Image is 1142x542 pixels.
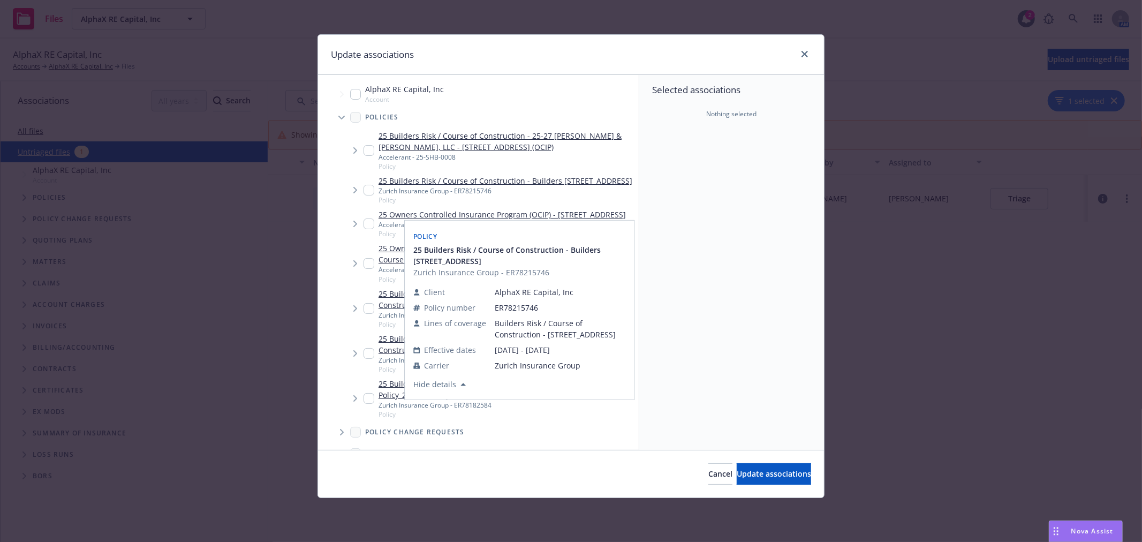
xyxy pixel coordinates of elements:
[1071,526,1114,536] span: Nova Assist
[379,243,634,265] a: 25 Owners Controlled Insurance Program (OCIP) - 25-27 Builders Risk/ Course of Construction Owner...
[708,463,732,485] button: Cancel
[1049,521,1063,541] div: Drag to move
[1049,521,1123,542] button: Nova Assist
[379,401,634,410] div: Zurich Insurance Group - ER78182584
[379,175,632,186] a: 25 Builders Risk / Course of Construction - Builders [STREET_ADDRESS]
[409,378,470,391] button: Hide details
[379,378,634,401] a: 25 Builders Risk / Course of Construction - 25-26_Builders Risk Policy_20870 Cherryland Dr
[379,410,634,419] span: Policy
[424,302,475,313] span: Policy number
[495,302,625,313] span: ER78215746
[379,186,632,195] div: Zurich Insurance Group - ER78215746
[365,95,444,104] span: Account
[379,153,634,162] div: Accelerant - 25-SHB-0008
[379,229,626,238] span: Policy
[379,288,634,311] a: 25 Builders Risk / Course of Construction - Builders Risk / Course of Construction - 25-26_Builde...
[365,84,444,95] span: AlphaX RE Capital, Inc
[365,429,464,435] span: Policy change requests
[379,220,626,229] div: Accelerant - S0012GL00279800
[379,162,634,171] span: Policy
[379,365,634,374] span: Policy
[424,344,476,356] span: Effective dates
[495,287,625,298] span: AlphaX RE Capital, Inc
[379,333,634,356] a: 25 Builders Risk / Course of Construction - Builders Risk / Course of Construction - 25-26_Builde...
[365,114,399,121] span: Policies
[798,48,811,61] a: close
[379,130,634,153] a: 25 Builders Risk / Course of Construction - 25-27 [PERSON_NAME] & [PERSON_NAME], LLC - [STREET_AD...
[413,244,627,267] button: 25 Builders Risk / Course of Construction - Builders [STREET_ADDRESS]
[737,469,811,479] span: Update associations
[707,109,757,119] span: Nothing selected
[379,356,634,365] div: Zurich Insurance Group - ER78182580
[708,469,732,479] span: Cancel
[379,209,626,220] a: 25 Owners Controlled Insurance Program (OCIP) - [STREET_ADDRESS]
[495,344,625,356] span: [DATE] - [DATE]
[379,320,634,329] span: Policy
[424,318,486,329] span: Lines of coverage
[413,267,627,278] span: Zurich Insurance Group - ER78215746
[331,48,414,62] h1: Update associations
[413,232,437,241] span: Policy
[737,463,811,485] button: Update associations
[379,195,632,205] span: Policy
[379,311,634,320] div: Zurich Insurance Group - ER78182581
[379,265,634,274] div: Accelerant - S0012GL00262000
[495,360,625,371] span: Zurich Insurance Group
[424,360,449,371] span: Carrier
[495,318,625,340] span: Builders Risk / Course of Construction - [STREET_ADDRESS]
[379,275,634,284] span: Policy
[652,84,811,96] span: Selected associations
[424,287,445,298] span: Client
